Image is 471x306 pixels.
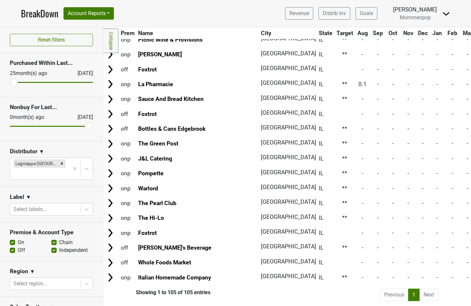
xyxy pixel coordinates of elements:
span: - [467,66,468,73]
span: - [422,200,424,206]
span: - [377,125,379,132]
td: onp [119,32,136,47]
a: Goals [355,7,377,20]
span: - [377,200,379,206]
span: - [392,170,394,177]
span: - [422,125,424,132]
span: - [436,66,438,73]
span: Name [138,30,153,36]
span: - [408,125,409,132]
img: Arrow right [105,258,115,268]
span: - [392,111,394,117]
td: onp [119,270,136,284]
span: - [392,215,394,221]
a: La Pharmacie [138,81,173,87]
td: onp [119,181,136,195]
span: IL [319,51,323,58]
span: IL [319,36,323,43]
span: - [392,81,394,87]
span: - [408,230,409,236]
h3: Distributor [10,148,37,155]
span: - [362,96,363,102]
span: - [436,170,438,177]
span: [GEOGRAPHIC_DATA] [261,214,316,220]
span: - [436,185,438,192]
span: [GEOGRAPHIC_DATA] [261,109,316,116]
h3: Nonbuy For Last... [10,104,93,111]
span: - [436,81,438,87]
span: - [436,215,438,221]
a: Foxtrot [138,230,157,236]
a: [PERSON_NAME]'s Beverage [138,244,211,251]
span: - [377,170,379,177]
span: - [436,244,438,251]
span: - [408,185,409,192]
img: Dropdown Menu [442,10,450,18]
span: - [422,274,424,281]
span: - [467,36,468,43]
button: Account Reports [63,7,114,20]
span: - [422,170,424,177]
span: - [467,244,468,251]
span: Target [336,30,353,36]
img: Arrow right [105,228,115,238]
label: Independent [59,246,88,254]
div: 0 month(s) ago [10,113,62,121]
span: ▼ [30,268,35,276]
button: Reset filters [10,34,93,46]
span: - [422,244,424,251]
span: - [467,230,468,236]
span: - [408,259,409,266]
span: - [377,111,379,117]
span: - [377,96,379,102]
span: - [422,36,424,43]
span: [GEOGRAPHIC_DATA] [261,80,316,86]
span: IL [319,140,323,147]
span: [GEOGRAPHIC_DATA] [261,154,316,161]
img: Arrow right [105,49,115,59]
h3: Label [10,194,24,201]
span: - [452,51,453,58]
span: - [467,259,468,266]
span: - [392,185,394,192]
label: Off [18,246,25,254]
img: Arrow right [105,79,115,89]
span: - [377,274,379,281]
td: onp [119,151,136,165]
span: ▼ [39,148,44,156]
th: Prem: activate to sort column ascending [119,27,136,39]
td: onp [119,92,136,106]
span: Mommenpop [400,14,431,21]
span: - [377,230,379,236]
span: - [392,230,394,236]
a: The Pearl Club [138,200,176,206]
span: IL [319,125,323,132]
div: [PERSON_NAME] [393,5,437,14]
span: - [377,81,379,87]
span: - [452,259,453,266]
span: - [422,51,424,58]
span: - [408,66,409,73]
span: - [452,200,453,206]
span: - [467,200,468,206]
span: IL [319,244,323,251]
span: - [408,81,409,87]
span: - [422,111,424,117]
a: The Green Post [138,140,178,147]
td: off [119,256,136,270]
span: - [436,274,438,281]
a: Picnic Wine & Provisions [138,36,203,43]
span: - [362,111,363,117]
span: - [408,170,409,177]
span: 0.1 [358,81,367,87]
span: - [392,125,394,132]
span: - [436,259,438,266]
img: Arrow right [105,124,115,134]
span: - [362,274,363,281]
span: - [436,140,438,147]
a: [PERSON_NAME] [138,51,182,58]
span: - [408,200,409,206]
span: - [377,155,379,162]
span: [GEOGRAPHIC_DATA] [261,169,316,176]
span: IL [319,170,323,177]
